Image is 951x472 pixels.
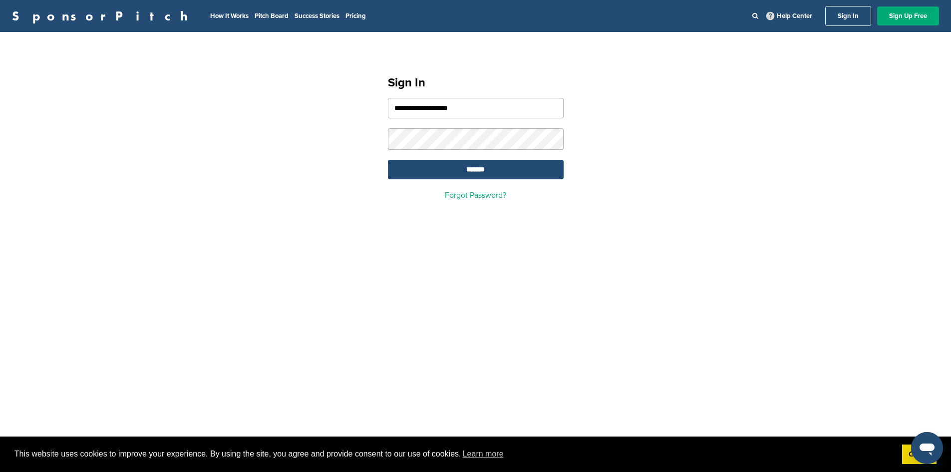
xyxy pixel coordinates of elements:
a: How It Works [210,12,249,20]
a: Sign Up Free [877,6,939,25]
a: Help Center [764,10,814,22]
a: Pitch Board [255,12,289,20]
a: Pricing [345,12,366,20]
a: Success Stories [295,12,339,20]
a: SponsorPitch [12,9,194,22]
a: Sign In [825,6,871,26]
h1: Sign In [388,74,564,92]
a: dismiss cookie message [902,445,937,465]
a: learn more about cookies [461,447,505,462]
span: This website uses cookies to improve your experience. By using the site, you agree and provide co... [14,447,894,462]
iframe: Button to launch messaging window [911,432,943,464]
a: Forgot Password? [445,190,506,200]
